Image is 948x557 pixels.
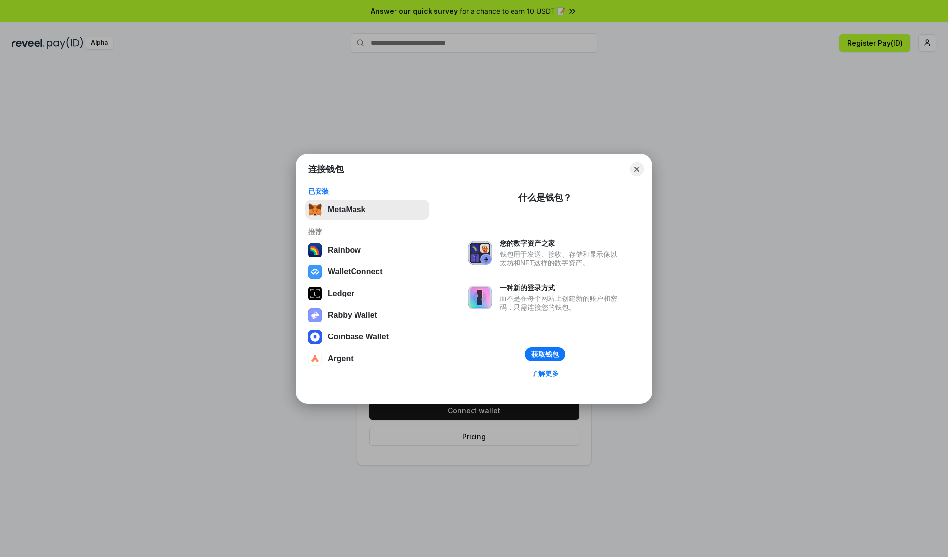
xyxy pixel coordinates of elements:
[328,246,361,255] div: Rainbow
[500,283,622,292] div: 一种新的登录方式
[500,250,622,267] div: 钱包用于发送、接收、存储和显示像以太坊和NFT这样的数字资产。
[305,305,429,325] button: Rabby Wallet
[328,267,383,276] div: WalletConnect
[308,352,322,366] img: svg+xml,%3Csvg%20width%3D%2228%22%20height%3D%2228%22%20viewBox%3D%220%200%2028%2028%22%20fill%3D...
[500,294,622,312] div: 而不是在每个网站上创建新的账户和密码，只需连接您的钱包。
[531,350,559,359] div: 获取钱包
[531,369,559,378] div: 了解更多
[308,163,344,175] h1: 连接钱包
[308,265,322,279] img: svg+xml,%3Csvg%20width%3D%2228%22%20height%3D%2228%22%20viewBox%3D%220%200%2028%2028%22%20fill%3D...
[305,349,429,369] button: Argent
[305,284,429,303] button: Ledger
[468,286,492,309] img: svg+xml,%3Csvg%20xmlns%3D%22http%3A%2F%2Fwww.w3.org%2F2000%2Fsvg%22%20fill%3D%22none%22%20viewBox...
[308,287,322,300] img: svg+xml,%3Csvg%20xmlns%3D%22http%3A%2F%2Fwww.w3.org%2F2000%2Fsvg%22%20width%3D%2228%22%20height%3...
[308,243,322,257] img: svg+xml,%3Csvg%20width%3D%22120%22%20height%3D%22120%22%20viewBox%3D%220%200%20120%20120%22%20fil...
[308,330,322,344] img: svg+xml,%3Csvg%20width%3D%2228%22%20height%3D%2228%22%20viewBox%3D%220%200%2028%2028%22%20fill%3D...
[525,367,565,380] a: 了解更多
[308,227,426,236] div: 推荐
[630,162,644,176] button: Close
[525,347,565,361] button: 获取钱包
[308,203,322,217] img: svg+xml,%3Csvg%20fill%3D%22none%22%20height%3D%2233%22%20viewBox%3D%220%200%2035%2033%22%20width%...
[328,205,365,214] div: MetaMask
[328,311,377,320] div: Rabby Wallet
[328,354,354,363] div: Argent
[305,262,429,282] button: WalletConnect
[328,289,354,298] div: Ledger
[308,187,426,196] div: 已安装
[308,308,322,322] img: svg+xml,%3Csvg%20xmlns%3D%22http%3A%2F%2Fwww.w3.org%2F2000%2Fsvg%22%20fill%3D%22none%22%20viewBox...
[518,192,572,204] div: 什么是钱包？
[468,241,492,265] img: svg+xml,%3Csvg%20xmlns%3D%22http%3A%2F%2Fwww.w3.org%2F2000%2Fsvg%22%20fill%3D%22none%22%20viewBox...
[500,239,622,248] div: 您的数字资产之家
[328,333,389,341] div: Coinbase Wallet
[305,327,429,347] button: Coinbase Wallet
[305,240,429,260] button: Rainbow
[305,200,429,220] button: MetaMask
